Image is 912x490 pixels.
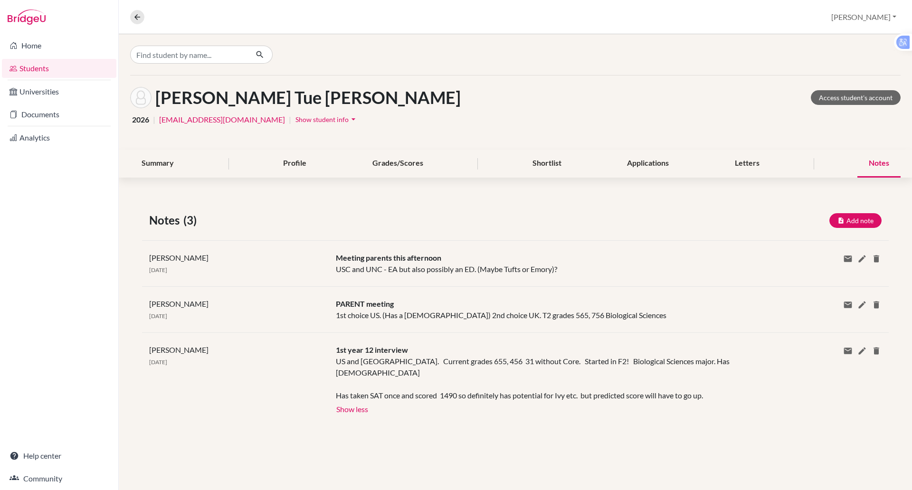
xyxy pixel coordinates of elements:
[130,150,185,178] div: Summary
[149,299,209,308] span: [PERSON_NAME]
[183,212,200,229] span: (3)
[811,90,901,105] a: Access student's account
[336,253,441,262] span: Meeting parents this afternoon
[149,358,167,366] span: [DATE]
[336,401,369,415] button: Show less
[149,266,167,273] span: [DATE]
[132,114,149,125] span: 2026
[2,82,116,101] a: Universities
[361,150,435,178] div: Grades/Scores
[857,150,901,178] div: Notes
[2,36,116,55] a: Home
[2,446,116,465] a: Help center
[2,59,116,78] a: Students
[329,252,764,275] div: USC and UNC - EA but also possibly an ED. (Maybe Tufts or Emory)?
[723,150,771,178] div: Letters
[616,150,680,178] div: Applications
[289,114,291,125] span: |
[149,253,209,262] span: [PERSON_NAME]
[827,8,901,26] button: [PERSON_NAME]
[159,114,285,125] a: [EMAIL_ADDRESS][DOMAIN_NAME]
[295,112,359,127] button: Show student infoarrow_drop_down
[2,128,116,147] a: Analytics
[521,150,573,178] div: Shortlist
[2,105,116,124] a: Documents
[2,469,116,488] a: Community
[130,87,152,108] img: Hoang Tue Anh Nguyen's avatar
[149,345,209,354] span: [PERSON_NAME]
[349,114,358,124] i: arrow_drop_down
[272,150,318,178] div: Profile
[155,87,461,108] h1: [PERSON_NAME] Tue [PERSON_NAME]
[149,212,183,229] span: Notes
[329,298,764,321] div: 1st choice US. (Has a [DEMOGRAPHIC_DATA]) 2nd choice UK. T2 grades 565, 756 Biological Sciences
[336,299,394,308] span: PARENT meeting
[153,114,155,125] span: |
[8,9,46,25] img: Bridge-U
[295,115,349,123] span: Show student info
[336,345,408,354] span: 1st year 12 interview
[829,213,882,228] button: Add note
[336,356,757,401] div: US and [GEOGRAPHIC_DATA]. Current grades 655, 456 31 without Core. Started in F2! Biological Scie...
[130,46,248,64] input: Find student by name...
[149,312,167,320] span: [DATE]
